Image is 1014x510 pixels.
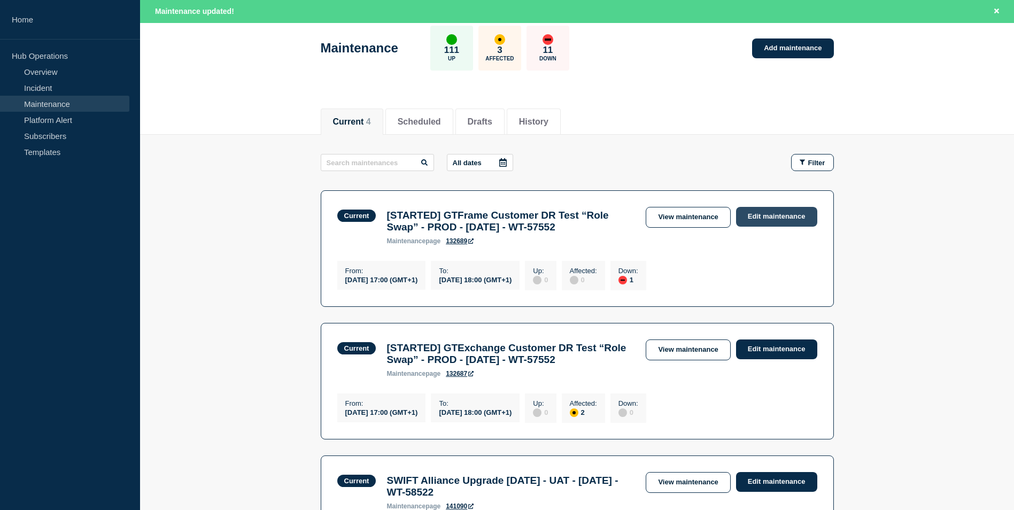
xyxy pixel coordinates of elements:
[646,472,730,493] a: View maintenance
[736,339,817,359] a: Edit maintenance
[752,38,833,58] a: Add maintenance
[366,117,371,126] span: 4
[618,276,627,284] div: down
[321,154,434,171] input: Search maintenances
[533,407,548,417] div: 0
[386,237,440,245] p: page
[345,267,418,275] p: From :
[533,267,548,275] p: Up :
[646,207,730,228] a: View maintenance
[386,503,425,510] span: maintenance
[533,276,541,284] div: disabled
[321,41,398,56] h1: Maintenance
[448,56,455,61] p: Up
[533,399,548,407] p: Up :
[386,370,440,377] p: page
[345,407,418,416] div: [DATE] 17:00 (GMT+1)
[570,275,597,284] div: 0
[618,275,638,284] div: 1
[570,276,578,284] div: disabled
[446,34,457,45] div: up
[446,370,474,377] a: 132687
[386,210,635,233] h3: [STARTED] GTFrame Customer DR Test “Role Swap” - PROD - [DATE] - WT-57552
[447,154,513,171] button: All dates
[570,408,578,417] div: affected
[570,267,597,275] p: Affected :
[386,237,425,245] span: maintenance
[519,117,548,127] button: History
[543,34,553,45] div: down
[344,212,369,220] div: Current
[990,5,1003,18] button: Close banner
[386,342,635,366] h3: [STARTED] GTExchange Customer DR Test “Role Swap” - PROD - [DATE] - WT-57552
[494,34,505,45] div: affected
[618,399,638,407] p: Down :
[439,407,512,416] div: [DATE] 18:00 (GMT+1)
[439,399,512,407] p: To :
[439,267,512,275] p: To :
[808,159,825,167] span: Filter
[543,45,553,56] p: 11
[736,472,817,492] a: Edit maintenance
[345,399,418,407] p: From :
[618,407,638,417] div: 0
[468,117,492,127] button: Drafts
[345,275,418,284] div: [DATE] 17:00 (GMT+1)
[386,475,635,498] h3: SWIFT Alliance Upgrade [DATE] - UAT - [DATE] - WT-58522
[155,7,234,16] span: Maintenance updated!
[533,408,541,417] div: disabled
[333,117,371,127] button: Current 4
[485,56,514,61] p: Affected
[791,154,834,171] button: Filter
[439,275,512,284] div: [DATE] 18:00 (GMT+1)
[386,370,425,377] span: maintenance
[570,399,597,407] p: Affected :
[533,275,548,284] div: 0
[618,408,627,417] div: disabled
[618,267,638,275] p: Down :
[736,207,817,227] a: Edit maintenance
[344,477,369,485] div: Current
[444,45,459,56] p: 111
[398,117,441,127] button: Scheduled
[446,503,474,510] a: 141090
[497,45,502,56] p: 3
[453,159,482,167] p: All dates
[446,237,474,245] a: 132689
[386,503,440,510] p: page
[646,339,730,360] a: View maintenance
[539,56,556,61] p: Down
[344,344,369,352] div: Current
[570,407,597,417] div: 2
